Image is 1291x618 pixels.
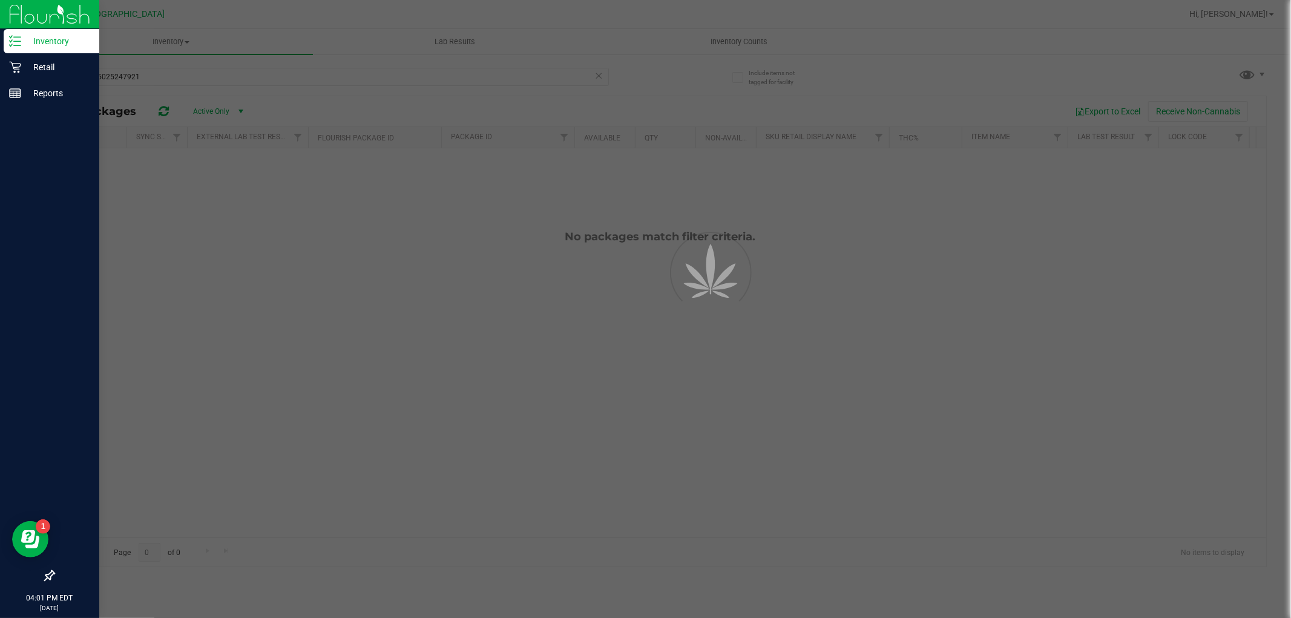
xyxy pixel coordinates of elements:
p: Inventory [21,34,94,48]
iframe: Resource center unread badge [36,519,50,534]
iframe: Resource center [12,521,48,557]
inline-svg: Reports [9,87,21,99]
p: 04:01 PM EDT [5,593,94,603]
p: Reports [21,86,94,100]
p: [DATE] [5,603,94,613]
p: Retail [21,60,94,74]
inline-svg: Inventory [9,35,21,47]
inline-svg: Retail [9,61,21,73]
